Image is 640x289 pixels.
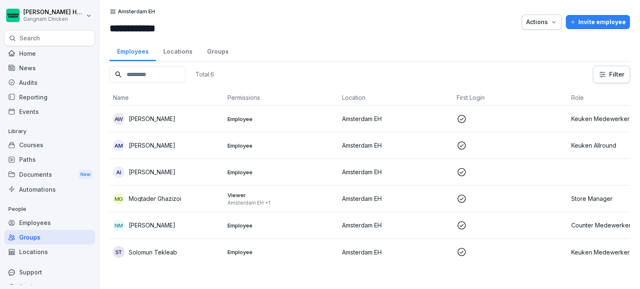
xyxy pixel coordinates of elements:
[342,114,450,123] p: Amsterdam EH
[227,191,335,199] p: Viewer
[4,215,95,230] a: Employees
[129,248,177,257] p: Solomun Tekleab
[4,203,95,216] p: People
[129,114,175,123] p: [PERSON_NAME]
[593,66,630,83] button: Filter
[4,230,95,245] a: Groups
[4,46,95,61] a: Home
[4,182,95,197] a: Automations
[598,70,625,79] div: Filter
[4,104,95,119] a: Events
[200,40,236,61] a: Groups
[227,115,335,123] p: Employee
[227,168,335,176] p: Employee
[23,16,84,22] p: Gangnam Chicken
[129,168,175,176] p: [PERSON_NAME]
[129,221,175,230] p: [PERSON_NAME]
[4,90,95,104] a: Reporting
[227,248,335,256] p: Employee
[129,141,175,150] p: [PERSON_NAME]
[342,168,450,176] p: Amsterdam EH
[113,166,125,178] div: AI
[342,221,450,230] p: Amsterdam EH
[156,40,200,61] a: Locations
[4,265,95,279] div: Support
[113,220,125,231] div: NM
[129,194,181,203] p: Moqtader Ghazizoi
[113,193,125,205] div: MG
[4,167,95,182] div: Documents
[342,141,450,150] p: Amsterdam EH
[20,34,40,42] p: Search
[113,140,125,151] div: AM
[110,90,224,106] th: Name
[570,17,626,27] div: Invite employee
[342,194,450,203] p: Amsterdam EH
[339,90,453,106] th: Location
[195,70,214,78] p: Total: 6
[78,170,92,179] div: New
[224,90,339,106] th: Permissions
[4,245,95,259] a: Locations
[526,17,557,27] div: Actions
[4,152,95,167] a: Paths
[4,125,95,138] p: Library
[118,9,155,15] p: Amsterdam EH
[113,246,125,258] div: ST
[566,15,630,29] button: Invite employee
[23,9,84,16] p: [PERSON_NAME] Holla
[4,61,95,75] a: News
[522,15,562,30] button: Actions
[227,200,335,206] p: Amsterdam EH +1
[110,40,156,61] a: Employees
[113,113,125,125] div: AW
[4,138,95,152] a: Courses
[453,90,568,106] th: First Login
[227,142,335,149] p: Employee
[4,75,95,90] a: Audits
[4,167,95,182] a: DocumentsNew
[342,248,450,257] p: Amsterdam EH
[227,222,335,229] p: Employee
